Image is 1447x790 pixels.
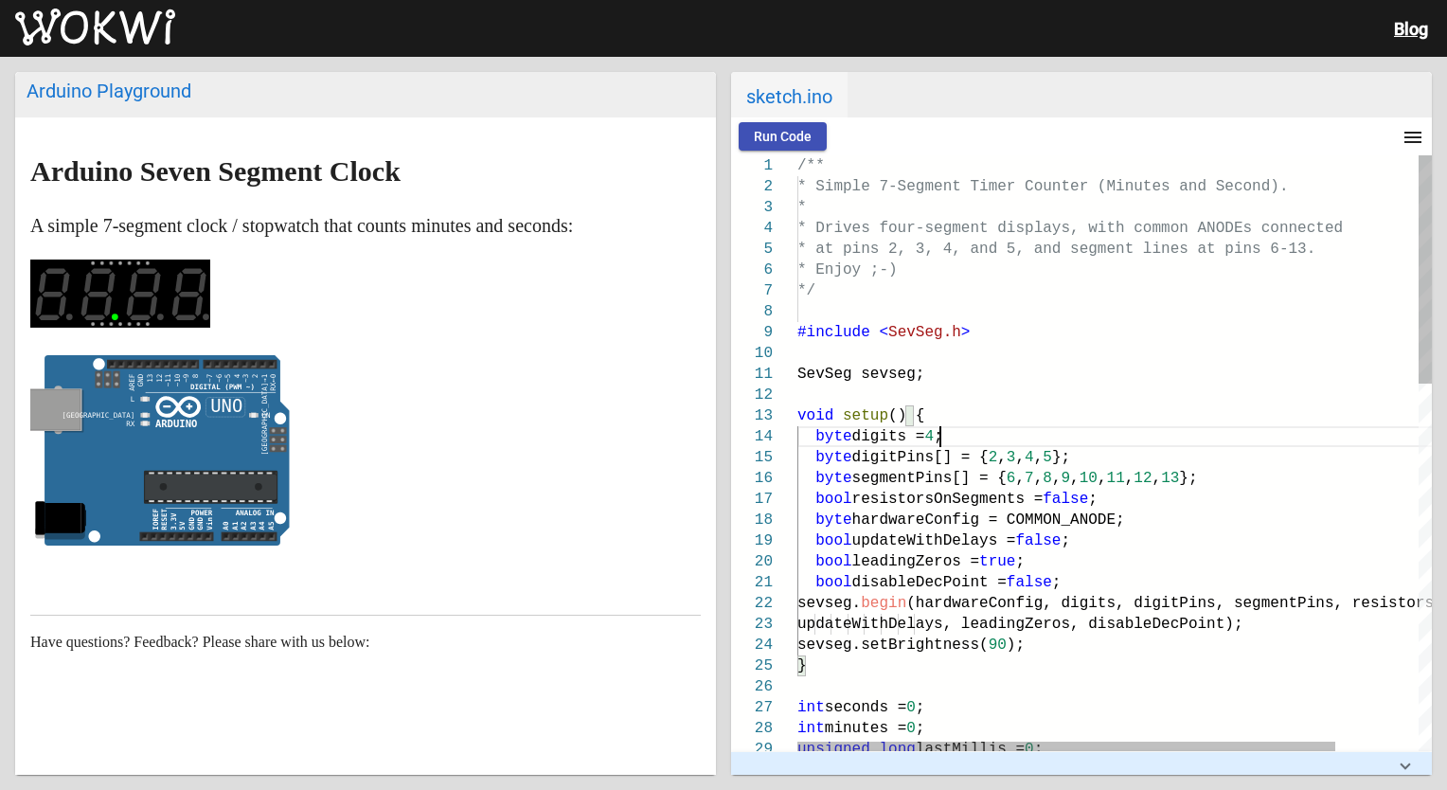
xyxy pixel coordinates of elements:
span: * Drives four-segment displays, with common ANODE [797,220,1242,237]
span: bool [815,553,851,570]
span: long [879,741,915,758]
span: 10 [1080,470,1098,487]
div: 25 [731,655,773,676]
span: ; [1034,741,1044,758]
p: A simple 7-segment clock / stopwatch that counts minutes and seconds: [30,210,701,241]
span: bool [815,532,851,549]
mat-icon: menu [1402,126,1424,149]
span: leadingZeros = [852,553,979,570]
span: 6 [1007,470,1016,487]
h1: Arduino Seven Segment Clock [30,156,701,187]
span: int [797,699,825,716]
span: , [1015,470,1025,487]
span: 13 [1161,470,1179,487]
div: 13 [731,405,773,426]
span: updateWithDelays = [852,532,1016,549]
span: resistorsOnSegments = [852,491,1044,508]
span: } [797,657,807,674]
span: }; [1179,470,1197,487]
span: * Simple 7-Segment Timer Counter (Minutes and Sec [797,178,1242,195]
span: () { [888,407,924,424]
span: s connected [1242,220,1343,237]
span: digits = [852,428,925,445]
span: 7 [1025,470,1034,487]
span: 0 [906,720,916,737]
span: byte [815,512,851,529]
span: 8 [1043,470,1052,487]
div: 11 [731,364,773,385]
span: 0 [1025,741,1034,758]
div: 5 [731,239,773,260]
div: 27 [731,697,773,718]
span: sevseg. [797,595,861,612]
div: 29 [731,739,773,760]
span: }; [1052,449,1070,466]
span: 2 [989,449,998,466]
span: > [961,324,971,341]
span: ; [934,428,943,445]
textarea: Editor content;Press Alt+F1 for Accessibility Options. [939,426,940,427]
span: byte [815,428,851,445]
span: , [1052,470,1062,487]
span: byte [815,449,851,466]
span: , [1034,449,1044,466]
div: 15 [731,447,773,468]
span: Run Code [754,129,812,144]
span: ; [1061,532,1070,549]
span: , [1125,470,1134,487]
span: < [879,324,888,341]
span: false [1015,532,1061,549]
div: 24 [731,635,773,655]
span: Have questions? Feedback? Please share with us below: [30,634,370,650]
span: disableDecPoint = [852,574,1007,591]
span: sketch.ino [731,72,848,117]
div: 3 [731,197,773,218]
div: 4 [731,218,773,239]
span: 0 [906,699,916,716]
span: false [1007,574,1052,591]
span: , [1015,449,1025,466]
div: 1 [731,155,773,176]
span: , [1152,470,1162,487]
span: 9 [1062,470,1071,487]
span: 11 [1107,470,1125,487]
div: 2 [731,176,773,197]
div: 17 [731,489,773,510]
span: bool [815,491,851,508]
span: , [997,449,1007,466]
span: ; [916,699,925,716]
span: (hardwareConfig, digits, digitPins, segmentPins, r [906,595,1361,612]
span: updateWithDelays, leadingZeros, dis [797,616,1116,633]
span: int [797,720,825,737]
span: setup [843,407,888,424]
div: 20 [731,551,773,572]
span: #include [797,324,870,341]
span: SevSeg sevseg; [797,366,924,383]
div: 19 [731,530,773,551]
span: begin [861,595,906,612]
span: ); [1007,637,1025,654]
div: 28 [731,718,773,739]
span: digitPins[] = { [852,449,989,466]
span: byte [815,470,851,487]
span: ns 6-13. [1242,241,1315,258]
span: 4 [924,428,934,445]
div: 18 [731,510,773,530]
span: 5 [1043,449,1052,466]
span: true [979,553,1015,570]
span: ; [916,720,925,737]
span: ond). [1242,178,1288,195]
span: ; [1015,553,1025,570]
span: void [797,407,833,424]
span: ; [1052,574,1062,591]
span: sevseg.setBrightness( [797,637,989,654]
div: 26 [731,676,773,697]
span: seconds = [825,699,906,716]
span: false [1043,491,1088,508]
span: * Enjoy ;-) [797,261,898,278]
div: 10 [731,343,773,364]
span: * at pins 2, 3, 4, and 5, and segment lines at pi [797,241,1242,258]
div: 8 [731,301,773,322]
span: hardwareConfig = COMMON_ANODE; [852,512,1125,529]
div: 21 [731,572,773,593]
